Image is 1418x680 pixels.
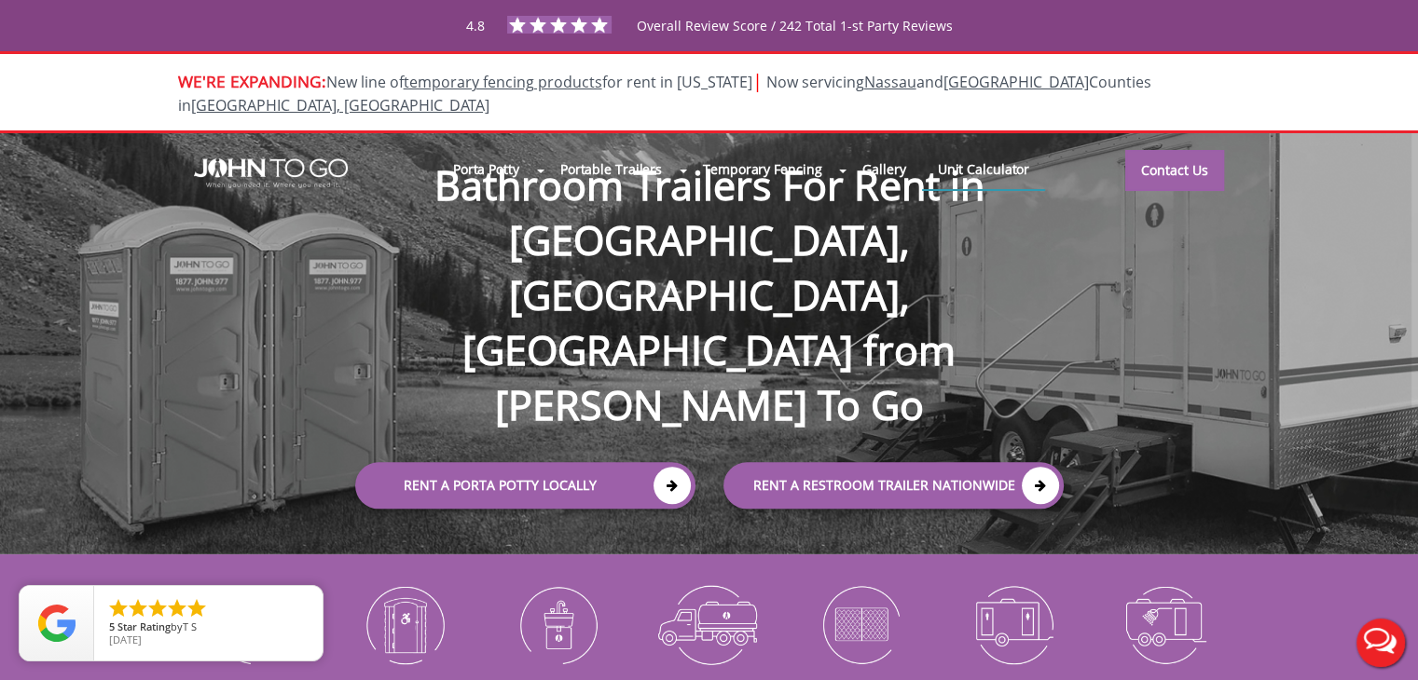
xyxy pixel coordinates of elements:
[1103,576,1227,673] img: Shower-Trailers-icon_N.png
[637,17,953,72] span: Overall Review Score / 242 Total 1-st Party Reviews
[1343,605,1418,680] button: Live Chat
[355,463,695,510] a: Rent a Porta Potty Locally
[178,72,1151,116] span: Now servicing and Counties in
[437,149,535,189] a: Porta Potty
[183,619,197,633] span: T S
[178,72,1151,116] span: New line of for rent in [US_STATE]
[847,149,921,189] a: Gallery
[186,597,208,619] li: 
[146,597,169,619] li: 
[109,619,115,633] span: 5
[117,619,171,633] span: Star Rating
[194,158,348,188] img: JOHN to go
[343,576,467,673] img: ADA-Accessible-Units-icon_N.png
[178,70,326,92] span: WE'RE EXPANDING:
[864,72,916,92] a: Nassau
[687,149,837,189] a: Temporary Fencing
[404,72,602,92] a: temporary fencing products
[466,17,485,34] span: 4.8
[109,632,142,646] span: [DATE]
[799,576,923,673] img: Temporary-Fencing-cion_N.png
[723,463,1064,510] a: rent a RESTROOM TRAILER Nationwide
[107,597,130,619] li: 
[495,576,619,673] img: Portable-Sinks-icon_N.png
[752,68,763,93] span: |
[647,576,771,673] img: Waste-Services-icon_N.png
[127,597,149,619] li: 
[38,605,76,642] img: Review Rating
[1125,150,1224,191] a: Contact Us
[192,576,316,673] img: Portable-Toilets-icon_N.png
[337,98,1082,433] h1: Bathroom Trailers For Rent in [GEOGRAPHIC_DATA], [GEOGRAPHIC_DATA], [GEOGRAPHIC_DATA] from [PERSO...
[166,597,188,619] li: 
[109,621,308,634] span: by
[544,149,678,189] a: Portable Trailers
[951,576,1075,673] img: Restroom-Trailers-icon_N.png
[943,72,1089,92] a: [GEOGRAPHIC_DATA]
[191,95,489,116] a: [GEOGRAPHIC_DATA], [GEOGRAPHIC_DATA]
[922,149,1046,189] a: Unit Calculator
